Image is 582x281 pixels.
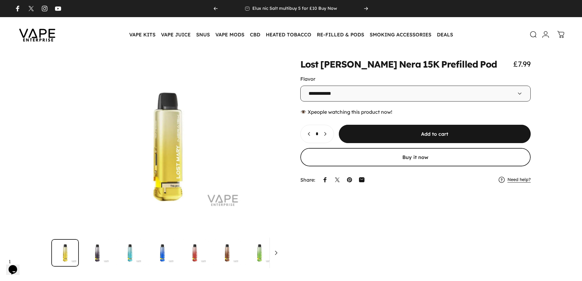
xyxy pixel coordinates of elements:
button: Add to cart [339,125,531,143]
nav: Primary [126,28,456,41]
button: Go to item [51,239,79,267]
img: Lost Mary Nera 15K Prefilled Pod [246,239,273,267]
button: Go to item [246,239,273,267]
p: Share: [300,177,315,182]
button: Go to item [278,239,306,267]
animate-element: [PERSON_NAME] [320,60,397,69]
animate-element: Pod [480,60,497,69]
summary: CBD [247,28,263,41]
summary: VAPE JUICE [158,28,193,41]
summary: SNUS [193,28,213,41]
button: Go to item [181,239,208,267]
label: Flavor [300,76,315,82]
button: Increase quantity for Lost Mary Nera 15K Prefilled Pod [320,125,334,143]
div: 👁️ people watching this product now! [300,109,531,115]
animate-element: Prefilled [441,60,478,69]
animate-element: Nera [399,60,421,69]
summary: SMOKING ACCESSORIES [367,28,434,41]
button: Buy it now [300,148,531,166]
button: Go to item [116,239,144,267]
a: DEALS [434,28,456,41]
button: Open media 17 in modal [51,59,282,234]
summary: HEATED TOBACCO [263,28,314,41]
button: Decrease quantity for Lost Mary Nera 15K Prefilled Pod [301,125,315,143]
button: Go to item [84,239,111,267]
button: Go to item [148,239,176,267]
summary: VAPE MODS [213,28,247,41]
p: Elux nic Salt multibuy 5 for £10 Buy Now [252,6,337,11]
img: Lost Mary Nera 15K Prefilled Pod [213,239,241,267]
summary: VAPE KITS [126,28,158,41]
img: Lost Mary Nera 15K Prefilled Pod [116,239,144,267]
media-gallery: Gallery Viewer [51,59,282,267]
img: Vape Enterprise [10,20,65,49]
img: Lost Mary Nera 15K Prefilled Pod [51,239,79,267]
animate-element: Lost [300,60,318,69]
a: 0 items [554,28,568,41]
span: £7.99 [513,59,531,68]
img: Lost Mary Nera 15K Prefilled Pod [278,239,306,267]
a: Need help? [507,177,531,183]
img: Lost Mary Nera 15K Prefilled Pod [148,239,176,267]
iframe: chat widget [6,257,26,275]
button: Go to item [213,239,241,267]
summary: RE-FILLED & PODS [314,28,367,41]
animate-element: 15K [423,60,439,69]
img: Lost Mary Nera 15K Prefilled Pod [84,239,111,267]
img: Lost Mary Nera 15K Prefilled Pod [181,239,208,267]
